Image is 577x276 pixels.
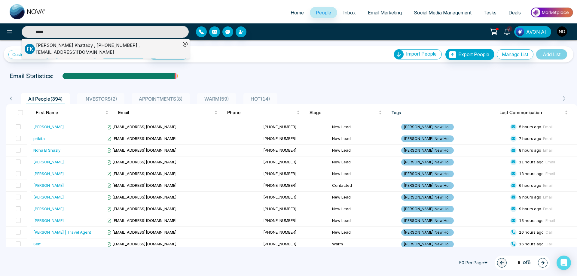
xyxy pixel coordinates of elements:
[543,136,553,141] span: Email
[401,124,454,130] span: [PERSON_NAME] New Ho...
[514,26,551,38] button: AVON AI
[330,156,399,168] td: New Lead
[248,96,273,102] span: HOT ( 14 )
[519,241,544,246] span: 16 hours ago
[106,206,177,211] span: [EMAIL_ADDRESS][DOMAIN_NAME]
[36,42,181,56] div: [PERSON_NAME] Khattaby , [PHONE_NUMBER] , [EMAIL_ADDRESS][DOMAIN_NAME]
[495,104,577,121] th: Last Communication
[543,124,553,129] span: Email
[519,171,544,176] span: 13 hours ago
[330,145,399,156] td: New Lead
[387,104,495,121] th: Tags
[33,135,45,141] div: prikita
[519,183,541,188] span: 6 hours ago
[557,26,567,37] img: User Avatar
[33,194,64,200] div: [PERSON_NAME]
[330,133,399,145] td: New Lead
[8,50,51,59] a: Custom Filter
[106,195,177,199] span: [EMAIL_ADDRESS][DOMAIN_NAME]
[401,135,454,142] span: [PERSON_NAME] New Ho...
[305,104,387,121] th: Stage
[263,206,297,211] span: [PHONE_NUMBER]
[106,171,177,176] span: [EMAIL_ADDRESS][DOMAIN_NAME]
[497,49,533,59] button: Manage List
[33,206,64,212] div: [PERSON_NAME]
[106,148,177,153] span: [EMAIL_ADDRESS][DOMAIN_NAME]
[557,256,571,270] div: Open Intercom Messenger
[33,159,64,165] div: [PERSON_NAME]
[26,96,65,102] span: All People ( 394 )
[343,10,356,16] span: Inbox
[82,96,120,102] span: INVESTORS ( 2 )
[106,183,177,188] span: [EMAIL_ADDRESS][DOMAIN_NAME]
[10,71,53,80] p: Email Statistics:
[118,109,213,116] span: Email
[401,194,454,201] span: [PERSON_NAME] New Ho...
[362,7,408,18] a: Email Marketing
[330,203,399,215] td: New Lead
[33,217,64,223] div: [PERSON_NAME]
[456,258,492,268] span: 50 Per Page
[113,104,222,121] th: Email
[33,241,41,247] div: Seif
[106,241,177,246] span: [EMAIL_ADDRESS][DOMAIN_NAME]
[263,195,297,199] span: [PHONE_NUMBER]
[514,259,531,267] span: of 8
[519,136,541,141] span: 7 hours ago
[545,241,553,246] span: Call
[508,10,521,16] span: Deals
[310,109,378,116] span: Stage
[545,159,555,164] span: Email
[478,7,502,18] a: Tasks
[263,148,297,153] span: [PHONE_NUMBER]
[202,96,231,102] span: WARM ( 59 )
[136,96,185,102] span: APPOINTMENTS ( 8 )
[502,7,527,18] a: Deals
[507,26,512,32] span: 1
[263,124,297,129] span: [PHONE_NUMBER]
[543,183,553,188] span: Email
[401,159,454,165] span: [PERSON_NAME] New Ho...
[543,195,553,199] span: Email
[330,215,399,227] td: New Lead
[519,148,541,153] span: 8 hours ago
[545,218,555,223] span: Email
[401,229,454,236] span: [PERSON_NAME] New Ho...
[406,51,437,57] span: Import People
[310,7,337,18] a: People
[401,182,454,189] span: [PERSON_NAME] New Ho...
[519,218,544,223] span: 13 hours ago
[516,28,524,36] img: Lead Flow
[316,10,331,16] span: People
[519,124,541,129] span: 5 hours ago
[330,238,399,250] td: Warm
[227,109,295,116] span: Phone
[330,180,399,192] td: Contacted
[337,7,362,18] a: Inbox
[106,124,177,129] span: [EMAIL_ADDRESS][DOMAIN_NAME]
[10,4,46,19] img: Nova CRM Logo
[368,10,402,16] span: Email Marketing
[25,44,35,54] p: F K
[499,109,563,116] span: Last Communication
[545,230,553,235] span: Call
[31,104,113,121] th: First Name
[263,218,297,223] span: [PHONE_NUMBER]
[408,7,478,18] a: Social Media Management
[36,109,104,116] span: First Name
[263,171,297,176] span: [PHONE_NUMBER]
[222,104,305,121] th: Phone
[526,28,546,35] span: AVON AI
[484,10,496,16] span: Tasks
[401,206,454,212] span: [PERSON_NAME] New Ho...
[330,168,399,180] td: New Lead
[519,195,541,199] span: 9 hours ago
[445,49,494,60] button: Export People
[545,171,555,176] span: Email
[543,148,553,153] span: Email
[33,147,60,153] div: Noha El Shazly
[458,51,489,57] span: Export People
[106,136,177,141] span: [EMAIL_ADDRESS][DOMAIN_NAME]
[106,218,177,223] span: [EMAIL_ADDRESS][DOMAIN_NAME]
[106,159,177,164] span: [EMAIL_ADDRESS][DOMAIN_NAME]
